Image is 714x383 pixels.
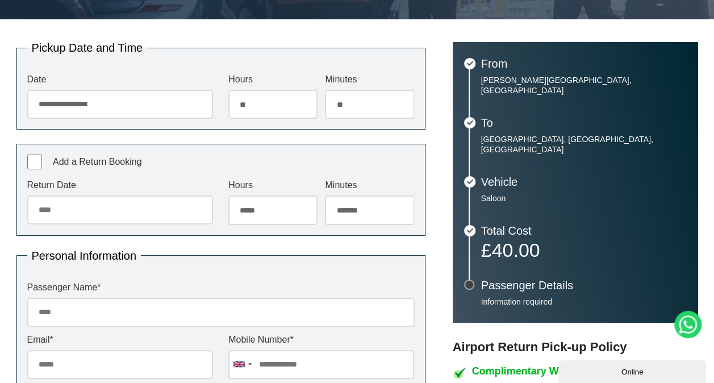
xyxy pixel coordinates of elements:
[481,58,687,69] h3: From
[558,358,708,383] iframe: chat widget
[53,157,142,166] span: Add a Return Booking
[472,366,698,376] h4: Complimentary Waiting Time
[481,225,687,236] h3: Total Cost
[453,340,698,355] h3: Airport Return Pick-up Policy
[228,335,414,344] label: Mobile Number
[481,176,687,188] h3: Vehicle
[27,283,415,292] label: Passenger Name
[27,75,213,84] label: Date
[325,181,414,190] label: Minutes
[325,75,414,84] label: Minutes
[228,181,318,190] label: Hours
[481,280,687,291] h3: Passenger Details
[481,134,687,155] p: [GEOGRAPHIC_DATA], [GEOGRAPHIC_DATA], [GEOGRAPHIC_DATA]
[481,193,687,203] p: Saloon
[27,335,213,344] label: Email
[491,239,540,261] span: 40.00
[481,242,687,258] p: £
[228,75,318,84] label: Hours
[27,42,148,53] legend: Pickup Date and Time
[229,351,255,378] div: United Kingdom: +44
[27,181,213,190] label: Return Date
[481,75,687,95] p: [PERSON_NAME][GEOGRAPHIC_DATA], [GEOGRAPHIC_DATA]
[27,155,42,169] input: Add a Return Booking
[27,250,141,261] legend: Personal Information
[481,297,687,307] p: Information required
[481,117,687,128] h3: To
